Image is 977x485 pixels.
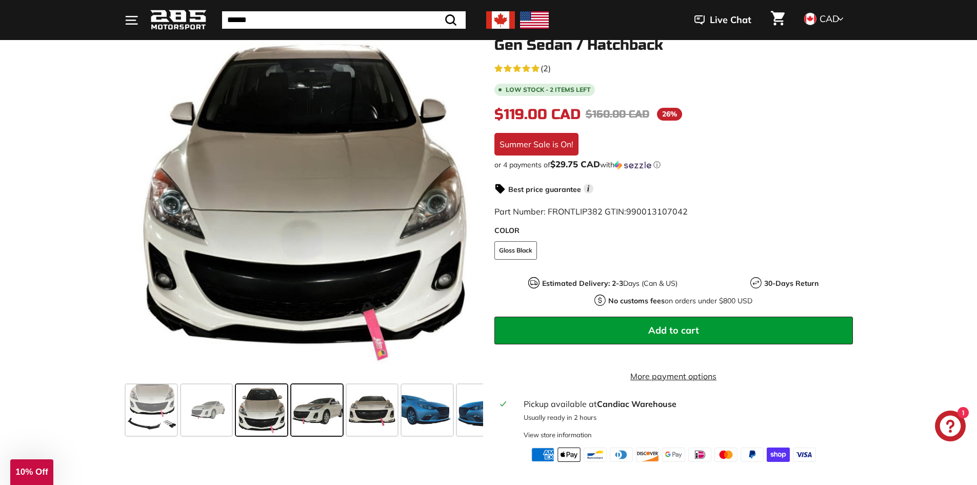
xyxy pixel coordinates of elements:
span: Add to cart [648,324,699,336]
img: master [714,448,737,462]
img: google_pay [662,448,685,462]
img: shopify_pay [767,448,790,462]
img: paypal [741,448,764,462]
button: Add to cart [494,317,853,344]
h1: Front Lip Splitter - [DATE]-[DATE] Mazda 3 2nd Gen Sedan / Hatchback [494,22,853,53]
div: or 4 payments of$29.75 CADwithSezzle Click to learn more about Sezzle [494,160,853,170]
strong: Estimated Delivery: 2-3 [542,279,623,288]
div: Pickup available at [524,398,846,410]
label: COLOR [494,225,853,236]
strong: No customs fees [608,296,665,305]
span: $119.00 CAD [494,106,581,123]
inbox-online-store-chat: Shopify online store chat [932,411,969,444]
span: 26% [657,108,682,121]
div: View store information [524,430,592,440]
strong: Best price guarantee [508,185,581,194]
img: apple_pay [557,448,581,462]
span: Live Chat [710,13,751,27]
img: Logo_285_Motorsport_areodynamics_components [150,8,207,32]
span: Part Number: FRONTLIP382 GTIN: [494,206,688,217]
span: CAD [820,13,839,25]
img: american_express [531,448,554,462]
input: Search [222,11,466,29]
strong: 30-Days Return [764,279,819,288]
img: discover [636,448,659,462]
img: diners_club [610,448,633,462]
a: More payment options [494,370,853,382]
div: 10% Off [10,459,53,485]
img: ideal [688,448,711,462]
a: Cart [765,3,791,37]
p: Usually ready in 2 hours [524,413,846,422]
span: (2) [541,62,551,74]
div: or 4 payments of with [494,160,853,170]
img: Sezzle [614,161,651,170]
a: 5.0 rating (2 votes) [494,61,853,74]
div: Summer Sale is On! [494,133,579,156]
span: i [584,184,593,193]
span: Low stock - 2 items left [506,87,591,93]
p: Days (Can & US) [542,278,677,289]
img: visa [793,448,816,462]
img: bancontact [584,448,607,462]
strong: Candiac Warehouse [597,399,676,409]
p: on orders under $800 USD [608,296,752,306]
span: $29.75 CAD [550,159,600,169]
span: 990013107042 [626,206,688,217]
span: 10% Off [15,467,48,477]
span: $160.00 CAD [586,108,649,121]
button: Live Chat [681,7,765,33]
